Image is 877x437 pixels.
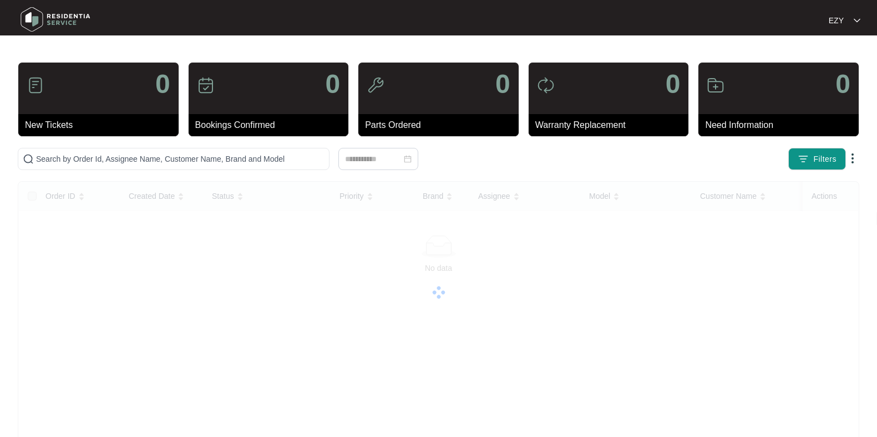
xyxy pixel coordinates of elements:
p: 0 [325,71,340,97]
img: icon [27,76,44,94]
img: icon [197,76,215,94]
img: residentia service logo [17,3,94,36]
img: dropdown arrow [846,152,859,165]
p: Warranty Replacement [535,119,689,132]
p: EZY [829,15,844,26]
p: 0 [155,71,170,97]
p: 0 [666,71,681,97]
button: filter iconFilters [788,148,846,170]
input: Search by Order Id, Assignee Name, Customer Name, Brand and Model [36,153,325,165]
p: New Tickets [25,119,179,132]
p: Bookings Confirmed [195,119,349,132]
p: 0 [835,71,850,97]
img: icon [367,76,384,94]
span: Filters [813,153,837,165]
img: filter icon [798,153,809,164]
img: search-icon [23,153,34,164]
p: Parts Ordered [365,119,519,132]
p: 0 [495,71,510,97]
img: icon [707,76,724,94]
img: dropdown arrow [854,18,860,23]
img: icon [537,76,555,94]
p: Need Information [705,119,859,132]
